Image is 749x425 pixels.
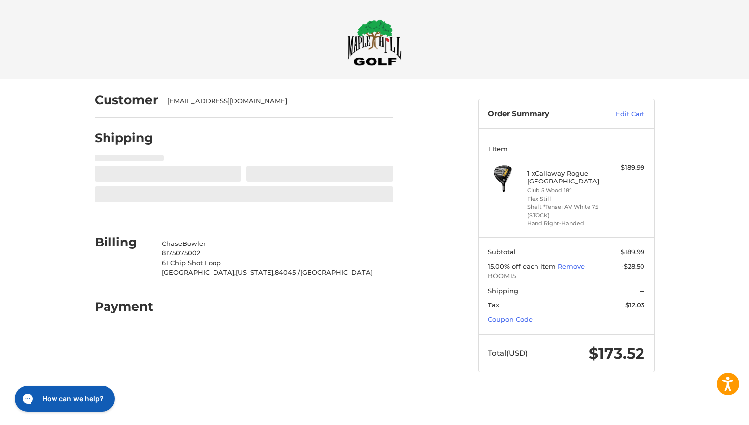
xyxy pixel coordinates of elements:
[527,219,603,228] li: Hand Right-Handed
[621,248,644,256] span: $189.99
[488,301,499,309] span: Tax
[527,195,603,203] li: Flex Stiff
[527,169,603,185] h4: 1 x Callaway Rogue [GEOGRAPHIC_DATA]
[527,186,603,195] li: Club 5 Wood 18°
[167,96,383,106] div: [EMAIL_ADDRESS][DOMAIN_NAME]
[488,145,644,153] h3: 1 Item
[594,109,644,119] a: Edit Cart
[527,203,603,219] li: Shaft *Tensei AV White 75 (STOCK)
[625,301,644,309] span: $12.03
[236,268,275,276] span: [US_STATE],
[162,249,200,257] span: 8175075002
[95,299,153,314] h2: Payment
[605,163,644,173] div: $189.99
[640,287,644,295] span: --
[95,92,158,108] h2: Customer
[162,240,182,247] span: Chase
[488,248,516,256] span: Subtotal
[488,271,644,281] span: BOOM15
[589,344,644,363] span: $173.52
[488,287,518,295] span: Shipping
[488,262,558,270] span: 15.00% off each item
[558,262,585,270] a: Remove
[275,268,300,276] span: 84045 /
[10,382,118,415] iframe: Gorgias live chat messenger
[95,130,153,146] h2: Shipping
[621,262,644,270] span: -$28.50
[488,315,533,323] a: Coupon Code
[347,19,402,66] img: Maple Hill Golf
[162,268,236,276] span: [GEOGRAPHIC_DATA],
[162,259,221,267] span: 61 Chip Shot Loop
[488,348,528,358] span: Total (USD)
[95,235,153,250] h2: Billing
[182,240,206,247] span: Bowler
[300,268,373,276] span: [GEOGRAPHIC_DATA]
[488,109,594,119] h3: Order Summary
[667,398,749,425] iframe: Google Customer Reviews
